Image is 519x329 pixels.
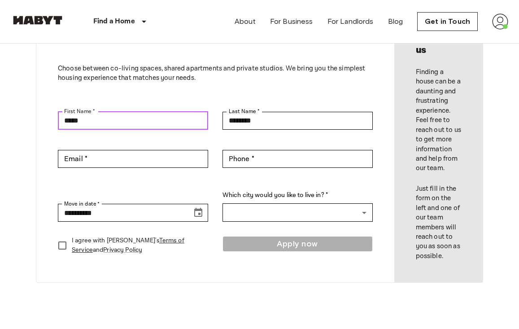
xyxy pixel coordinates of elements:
[416,184,461,261] p: Just fill in the form on the left and one of our team members will reach out to you as soon as po...
[492,13,508,30] img: avatar
[229,108,260,115] label: Last Name *
[327,16,374,27] a: For Landlords
[11,16,65,25] img: Habyt
[235,16,256,27] a: About
[93,16,135,27] p: Find a Home
[416,31,461,57] h2: Contact us
[64,108,95,115] label: First Name *
[417,12,478,31] a: Get in Touch
[388,16,403,27] a: Blog
[58,64,373,83] p: Choose between co-living spaces, shared apartments and private studios. We bring you the simplest...
[64,200,100,208] label: Move in date
[270,16,313,27] a: For Business
[416,67,461,173] p: Finding a house can be a daunting and frustrating experience. Feel free to reach out to us to get...
[103,246,142,254] a: Privacy Policy
[72,236,201,255] p: I agree with [PERSON_NAME]'s and
[222,191,373,200] label: Which city would you like to live in? *
[189,204,207,222] button: Choose date, selected date is Sep 17, 2025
